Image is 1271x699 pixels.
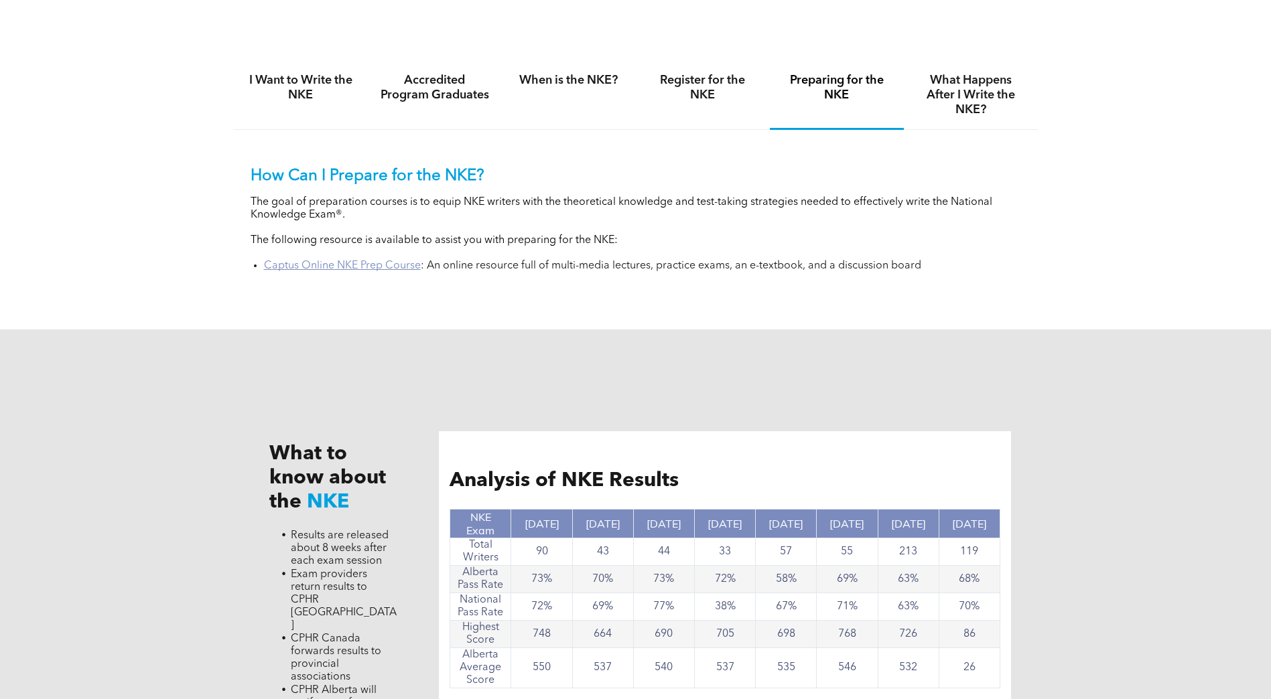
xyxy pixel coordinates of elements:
[782,73,892,102] h4: Preparing for the NKE
[817,566,878,593] td: 69%
[756,538,817,566] td: 57
[756,621,817,648] td: 698
[450,471,679,491] span: Analysis of NKE Results
[572,538,633,566] td: 43
[514,73,624,88] h4: When is the NKE?
[450,648,511,688] td: Alberta Average Score
[450,593,511,621] td: National Pass Rate
[511,566,572,593] td: 73%
[246,73,356,102] h4: I Want to Write the NKE
[939,621,1000,648] td: 86
[756,566,817,593] td: 58%
[511,621,572,648] td: 748
[878,648,939,688] td: 532
[511,538,572,566] td: 90
[817,593,878,621] td: 71%
[695,538,756,566] td: 33
[572,593,633,621] td: 69%
[511,648,572,688] td: 550
[878,566,939,593] td: 63%
[817,621,878,648] td: 768
[939,593,1000,621] td: 70%
[264,260,421,271] a: Captus Online NKE Prep Course
[380,73,490,102] h4: Accredited Program Graduates
[511,510,572,538] th: [DATE]
[291,633,381,682] span: CPHR Canada forwards results to provincial associations
[264,260,1021,273] li: : An online resource full of multi-media lectures, practice exams, an e-textbook, and a discussio...
[939,566,1000,593] td: 68%
[511,593,572,621] td: 72%
[450,621,511,648] td: Highest Score
[269,444,386,512] span: What to know about the
[817,648,878,688] td: 546
[572,648,633,688] td: 537
[251,196,1021,222] p: The goal of preparation courses is to equip NKE writers with the theoretical knowledge and test-t...
[878,593,939,621] td: 63%
[572,621,633,648] td: 664
[878,621,939,648] td: 726
[633,510,694,538] th: [DATE]
[756,593,817,621] td: 67%
[817,510,878,538] th: [DATE]
[916,73,1026,117] h4: What Happens After I Write the NKE?
[878,538,939,566] td: 213
[450,510,511,538] th: NKE Exam
[633,593,694,621] td: 77%
[572,566,633,593] td: 70%
[695,510,756,538] th: [DATE]
[633,648,694,688] td: 540
[291,569,397,631] span: Exam providers return results to CPHR [GEOGRAPHIC_DATA]
[450,566,511,593] td: Alberta Pass Rate
[648,73,758,102] h4: Register for the NKE
[450,538,511,566] td: Total Writers
[251,234,1021,247] p: The following resource is available to assist you with preparing for the NKE:
[695,593,756,621] td: 38%
[939,510,1000,538] th: [DATE]
[695,566,756,593] td: 72%
[251,167,1021,186] p: How Can I Prepare for the NKE?
[756,510,817,538] th: [DATE]
[756,648,817,688] td: 535
[633,621,694,648] td: 690
[695,621,756,648] td: 705
[307,492,349,512] span: NKE
[291,530,389,566] span: Results are released about 8 weeks after each exam session
[633,566,694,593] td: 73%
[878,510,939,538] th: [DATE]
[817,538,878,566] td: 55
[633,538,694,566] td: 44
[939,648,1000,688] td: 26
[939,538,1000,566] td: 119
[695,648,756,688] td: 537
[572,510,633,538] th: [DATE]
